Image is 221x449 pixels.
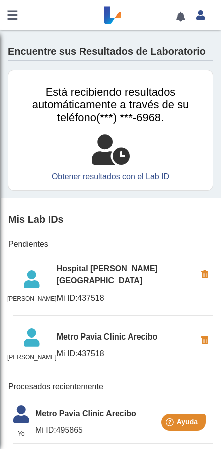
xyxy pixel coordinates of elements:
[8,381,213,393] span: Procesados recientemente
[16,171,205,183] a: Obtener resultados con el Lab ID
[35,408,213,420] span: Metro Pavia Clinic Arecibo
[57,349,78,358] span: Mi ID:
[132,410,210,438] iframe: Help widget launcher
[57,348,196,360] span: 437518
[32,86,189,124] span: Está recibiendo resultados automáticamente a través de su teléfono
[7,294,57,303] span: [PERSON_NAME]
[57,263,196,287] span: Hospital [PERSON_NAME][GEOGRAPHIC_DATA]
[35,426,56,434] span: Mi ID:
[7,353,57,362] span: [PERSON_NAME]
[8,238,213,250] span: Pendientes
[57,294,78,302] span: Mi ID:
[8,214,64,226] h4: Mis Lab IDs
[7,429,35,438] span: Yo
[8,46,206,58] h4: Encuentre sus Resultados de Laboratorio
[57,292,196,304] span: 437518
[57,331,196,343] span: Metro Pavia Clinic Arecibo
[35,424,213,436] span: 495865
